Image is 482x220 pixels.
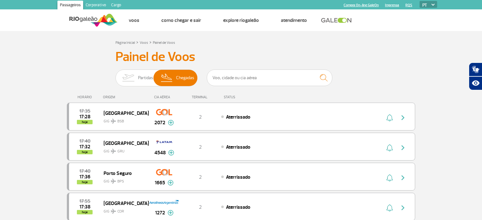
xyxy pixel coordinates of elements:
[180,95,221,99] div: TERMINAL
[79,145,90,149] span: 2025-09-24 17:32:07
[138,70,153,86] span: Partidas
[199,114,202,120] span: 2
[104,175,144,184] span: GIG
[199,204,202,210] span: 2
[111,179,116,184] img: destiny_airplane.svg
[111,149,116,154] img: destiny_airplane.svg
[117,209,124,214] span: COR
[207,69,332,86] input: Voo, cidade ou cia aérea
[386,114,393,121] img: sino-painel-voo.svg
[168,210,174,216] img: mais-info-painel-voo.svg
[109,1,124,11] a: Cargo
[199,174,202,180] span: 2
[115,40,135,45] a: Página Inicial
[111,209,116,214] img: destiny_airplane.svg
[104,139,144,147] span: [GEOGRAPHIC_DATA]
[83,1,109,11] a: Corporativo
[155,209,165,217] span: 1272
[399,204,407,212] img: seta-direita-painel-voo.svg
[104,205,144,214] span: GIG
[148,95,180,99] div: CIA AÉREA
[79,109,90,113] span: 2025-09-24 17:35:00
[226,174,250,180] span: Aterrissado
[399,114,407,121] img: seta-direita-painel-voo.svg
[161,17,201,23] a: Como chegar e sair
[399,144,407,151] img: seta-direita-painel-voo.svg
[111,119,116,124] img: destiny_airplane.svg
[223,17,259,23] a: Explore RIOgaleão
[158,70,176,86] img: slider-desembarque
[154,119,165,126] span: 2072
[103,95,149,99] div: ORIGEM
[77,180,93,184] span: hoje
[405,3,412,7] a: RQS
[469,63,482,76] button: Abrir tradutor de língua de sinais.
[104,109,144,117] span: [GEOGRAPHIC_DATA]
[77,150,93,154] span: hoje
[79,175,90,179] span: 2025-09-24 17:36:00
[117,119,124,124] span: BSB
[104,145,144,154] span: GIG
[104,199,144,207] span: [GEOGRAPHIC_DATA]
[79,139,90,143] span: 2025-09-24 17:40:00
[221,95,272,99] div: STATUS
[115,49,367,65] h3: Painel de Voos
[57,1,83,11] a: Passageiros
[104,115,144,124] span: GIG
[104,169,144,177] span: Porto Seguro
[149,38,152,46] a: >
[69,95,103,99] div: HORÁRIO
[79,115,90,119] span: 2025-09-24 17:28:00
[469,76,482,90] button: Abrir recursos assistivos.
[469,63,482,90] div: Plugin de acessibilidade da Hand Talk.
[129,17,139,23] a: Voos
[77,210,93,214] span: hoje
[77,120,93,124] span: hoje
[136,38,138,46] a: >
[140,40,148,45] a: Voos
[168,120,174,125] img: mais-info-painel-voo.svg
[176,70,194,86] span: Chegadas
[385,3,399,7] a: Imprensa
[168,150,174,156] img: mais-info-painel-voo.svg
[117,179,124,184] span: BPS
[79,205,90,209] span: 2025-09-24 17:38:30
[154,149,166,156] span: 4548
[79,199,90,203] span: 2025-09-24 17:55:00
[153,40,175,45] a: Painel de Voos
[168,180,174,186] img: mais-info-painel-voo.svg
[386,204,393,212] img: sino-painel-voo.svg
[386,174,393,182] img: sino-painel-voo.svg
[281,17,307,23] a: Atendimento
[399,174,407,182] img: seta-direita-painel-voo.svg
[118,70,138,86] img: slider-embarque
[79,169,90,173] span: 2025-09-24 17:40:00
[386,144,393,151] img: sino-painel-voo.svg
[155,179,165,187] span: 1665
[199,144,202,150] span: 2
[226,204,250,210] span: Aterrissado
[344,3,379,7] a: Compra On-line GaleOn
[226,114,250,120] span: Aterrissado
[117,149,125,154] span: GRU
[226,144,250,150] span: Aterrissado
